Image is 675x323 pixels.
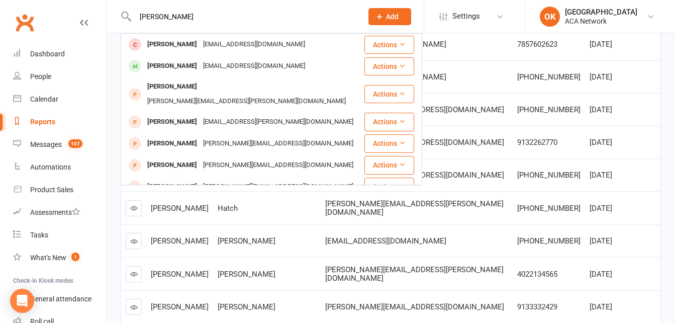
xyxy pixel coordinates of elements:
[200,115,356,129] div: [EMAIL_ADDRESS][PERSON_NAME][DOMAIN_NAME]
[200,158,356,173] div: [PERSON_NAME][EMAIL_ADDRESS][DOMAIN_NAME]
[325,265,504,283] span: [PERSON_NAME][EMAIL_ADDRESS][PERSON_NAME][DOMAIN_NAME]
[325,199,504,217] span: [PERSON_NAME][EMAIL_ADDRESS][PERSON_NAME][DOMAIN_NAME]
[364,134,414,152] button: Actions
[364,178,414,196] button: Actions
[218,302,275,311] span: [PERSON_NAME]
[30,163,71,171] div: Automations
[517,302,557,311] span: 9133332429
[200,59,308,73] div: [EMAIL_ADDRESS][DOMAIN_NAME]
[565,17,637,26] div: ACA Network
[71,253,79,261] span: 1
[364,85,414,103] button: Actions
[452,5,480,28] span: Settings
[590,105,612,114] span: [DATE]
[144,37,200,52] div: [PERSON_NAME]
[10,289,34,313] div: Open Intercom Messenger
[144,115,200,129] div: [PERSON_NAME]
[368,8,411,25] button: Add
[218,270,275,279] span: [PERSON_NAME]
[364,57,414,75] button: Actions
[13,111,106,133] a: Reports
[144,158,200,173] div: [PERSON_NAME]
[151,236,209,246] span: [PERSON_NAME]
[13,247,106,269] a: What's New1
[200,136,356,151] div: [PERSON_NAME][EMAIL_ADDRESS][DOMAIN_NAME]
[144,94,349,109] div: [PERSON_NAME][EMAIL_ADDRESS][PERSON_NAME][DOMAIN_NAME]
[132,10,355,24] input: Search...
[364,36,414,54] button: Actions
[144,79,200,94] div: [PERSON_NAME]
[565,8,637,17] div: [GEOGRAPHIC_DATA]
[151,204,209,213] span: [PERSON_NAME]
[590,204,612,213] span: [DATE]
[30,208,80,216] div: Assessments
[540,7,560,27] div: OK
[590,236,612,246] span: [DATE]
[325,236,446,246] span: [EMAIL_ADDRESS][DOMAIN_NAME]
[218,236,275,246] span: [PERSON_NAME]
[144,180,200,194] div: [PERSON_NAME]
[30,72,51,80] div: People
[30,140,62,148] div: Messages
[13,133,106,156] a: Messages 107
[200,37,308,52] div: [EMAIL_ADDRESS][DOMAIN_NAME]
[144,136,200,151] div: [PERSON_NAME]
[517,40,557,49] span: 7857602623
[30,231,48,239] div: Tasks
[30,95,58,103] div: Calendar
[325,302,504,311] span: [PERSON_NAME][EMAIL_ADDRESS][DOMAIN_NAME]
[144,59,200,73] div: [PERSON_NAME]
[517,270,557,279] span: 4022134565
[517,236,581,246] span: [PHONE_NUMBER]
[517,72,581,82] span: [PHONE_NUMBER]
[30,118,55,126] div: Reports
[12,10,37,35] a: Clubworx
[218,204,238,213] span: Hatch
[364,113,414,131] button: Actions
[590,270,612,279] span: [DATE]
[517,204,581,213] span: [PHONE_NUMBER]
[13,43,106,65] a: Dashboard
[13,288,106,310] a: General attendance kiosk mode
[590,72,612,82] span: [DATE]
[30,295,91,303] div: General attendance
[68,139,82,148] span: 107
[13,179,106,201] a: Product Sales
[13,65,106,88] a: People
[30,50,65,58] div: Dashboard
[517,171,581,180] span: [PHONE_NUMBER]
[517,138,557,147] span: 9132262770
[386,13,399,21] span: Add
[364,156,414,174] button: Actions
[200,180,356,194] div: [PERSON_NAME][EMAIL_ADDRESS][DOMAIN_NAME]
[30,254,66,262] div: What's New
[590,40,612,49] span: [DATE]
[517,105,581,114] span: [PHONE_NUMBER]
[13,201,106,224] a: Assessments
[30,186,73,194] div: Product Sales
[590,138,612,147] span: [DATE]
[13,156,106,179] a: Automations
[151,302,209,311] span: [PERSON_NAME]
[590,171,612,180] span: [DATE]
[590,302,612,311] span: [DATE]
[13,224,106,247] a: Tasks
[13,88,106,111] a: Calendar
[151,270,209,279] span: [PERSON_NAME]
